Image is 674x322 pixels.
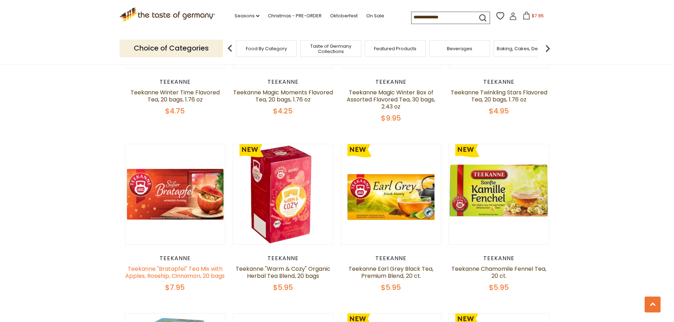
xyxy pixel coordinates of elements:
span: $5.95 [381,282,401,292]
div: Teekanne [233,255,334,262]
img: Teekanne [341,144,441,244]
span: $5.95 [489,282,509,292]
a: Taste of Germany Collections [303,43,359,54]
span: $9.95 [381,113,401,123]
img: previous arrow [223,41,237,55]
button: $7.95 [518,12,548,22]
a: Teekanne Magic Moments Flavored Tea, 20 bags, 1.76 oz [233,88,333,104]
a: Teekanne Chamomile Fennel Tea, 20 ct. [451,265,546,280]
img: Teekanne [449,144,549,244]
a: Seasons [235,12,259,20]
a: Oktoberfest [330,12,358,20]
img: next arrow [541,41,555,55]
div: Teekanne [233,78,334,86]
span: $4.95 [489,106,509,116]
span: $7.95 [532,13,544,19]
a: Teekanne Winter Time Flavored Tea, 20 bags, 1.76 oz [131,88,220,104]
a: Teekanne Twinkling Stars Flavored Tea, 20 bags, 1.76 oz [451,88,547,104]
span: $4.25 [273,106,293,116]
a: On Sale [366,12,384,20]
p: Choice of Categories [120,40,223,57]
a: Teekanne "Warm & Cozy" Organic Herbal Tea Blend, 20 bags [236,265,330,280]
a: Christmas - PRE-ORDER [268,12,322,20]
span: $7.95 [165,282,185,292]
div: Teekanne [449,255,549,262]
a: Beverages [447,46,472,51]
a: Teekanne "Bratapfel" Tea Mix with Apples, Rosehip, Cinnamon, 20 bags [125,265,225,280]
div: Teekanne [125,255,226,262]
img: Teekanne [125,144,225,244]
a: Teekanne Magic Winter Box of Assorted Flavored Tea, 30 bags, 2.43 oz [347,88,435,111]
div: Teekanne [449,78,549,86]
a: Teekanne Earl Grey Black Tea, Premium Blend, 20 ct. [348,265,433,280]
a: Baking, Cakes, Desserts [497,46,552,51]
img: Teekanne [233,144,333,244]
div: Teekanne [125,78,226,86]
div: Teekanne [341,255,442,262]
span: $4.75 [165,106,185,116]
div: Teekanne [341,78,442,86]
a: Featured Products [374,46,416,51]
a: Food By Category [246,46,287,51]
span: $5.95 [273,282,293,292]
